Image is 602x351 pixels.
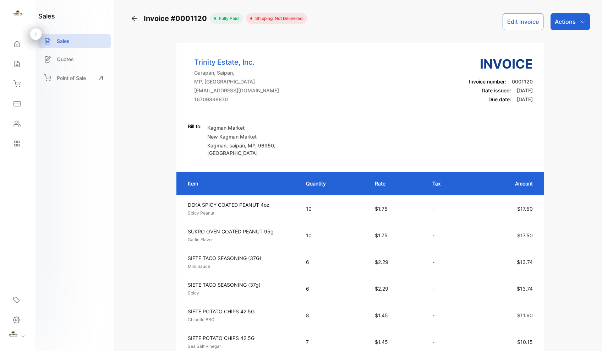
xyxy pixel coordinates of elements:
span: , saipan [226,142,245,148]
span: Shipping: Not Delivered [252,15,303,22]
p: - [432,285,464,292]
span: , 96950 [255,142,274,148]
span: $2.29 [375,259,388,265]
p: SIETE TACO SEASONING (37g) [188,281,293,288]
p: Trinity Estate, Inc. [194,57,279,67]
span: fully paid [216,15,239,22]
p: SIETE POTATO CHIPS 42.5G [188,308,293,315]
p: MP, [GEOGRAPHIC_DATA] [194,78,279,85]
img: logo [12,9,23,20]
h3: Invoice [469,54,533,74]
a: Sales [38,34,111,48]
a: Point of Sale [38,70,111,86]
p: - [432,338,464,346]
img: profile [8,330,18,341]
span: $17.50 [517,232,533,238]
p: [EMAIL_ADDRESS][DOMAIN_NAME] [194,87,279,94]
p: Tax [432,180,464,187]
span: Date issued: [482,87,511,93]
p: DEKA SPICY COATED PEANUT 4oz [188,201,293,209]
p: SIETE POTATO CHIPS 42.5G [188,334,293,342]
p: Chipotle BBQ [188,317,293,323]
p: Garapan, Saipan, [194,69,279,76]
p: 8 [306,312,361,319]
p: Quotes [57,55,74,63]
span: $1.75 [375,232,388,238]
p: Point of Sale [57,74,86,82]
p: - [432,205,464,212]
p: Mild Sauce [188,263,293,270]
p: Kagman Market [207,124,289,131]
p: - [432,232,464,239]
span: Invoice number: [469,79,506,85]
p: SUKRO OVEN COATED PEANUT 95g [188,228,293,235]
span: $1.45 [375,339,388,345]
p: - [432,312,464,319]
p: - [432,258,464,266]
h1: sales [38,11,55,21]
span: [DATE] [517,96,533,102]
span: Kagman [207,142,226,148]
p: Spicy Peanut [188,210,293,216]
button: Actions [551,13,590,30]
span: Invoice #0001120 [144,13,210,24]
p: 10 [306,205,361,212]
p: 10 [306,232,361,239]
span: [DATE] [517,87,533,93]
p: 6 [306,285,361,292]
p: Rate [375,180,418,187]
span: $1.75 [375,206,388,212]
p: Item [188,180,292,187]
p: Actions [555,17,576,26]
p: Sea Salt Vinegar [188,343,293,350]
span: $2.29 [375,286,388,292]
a: Quotes [38,52,111,66]
span: $1.45 [375,312,388,318]
span: 0001120 [512,79,533,85]
span: $11.60 [517,312,533,318]
button: Edit Invoice [503,13,543,30]
span: Due date: [488,96,511,102]
span: , MP [245,142,255,148]
p: Garlic Flavor [188,237,293,243]
span: $13.74 [517,259,533,265]
span: $17.50 [517,206,533,212]
span: $13.74 [517,286,533,292]
p: SIETE TACO SEASONING (37G) [188,254,293,262]
p: Spicy [188,290,293,296]
p: 16709898870 [194,96,279,103]
span: $10.15 [517,339,533,345]
p: Amount [478,180,533,187]
p: Bill to: [188,123,202,130]
p: Quantity [306,180,361,187]
p: New Kagman Market [207,133,289,140]
p: 7 [306,338,361,346]
p: 6 [306,258,361,266]
p: Sales [57,37,70,45]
